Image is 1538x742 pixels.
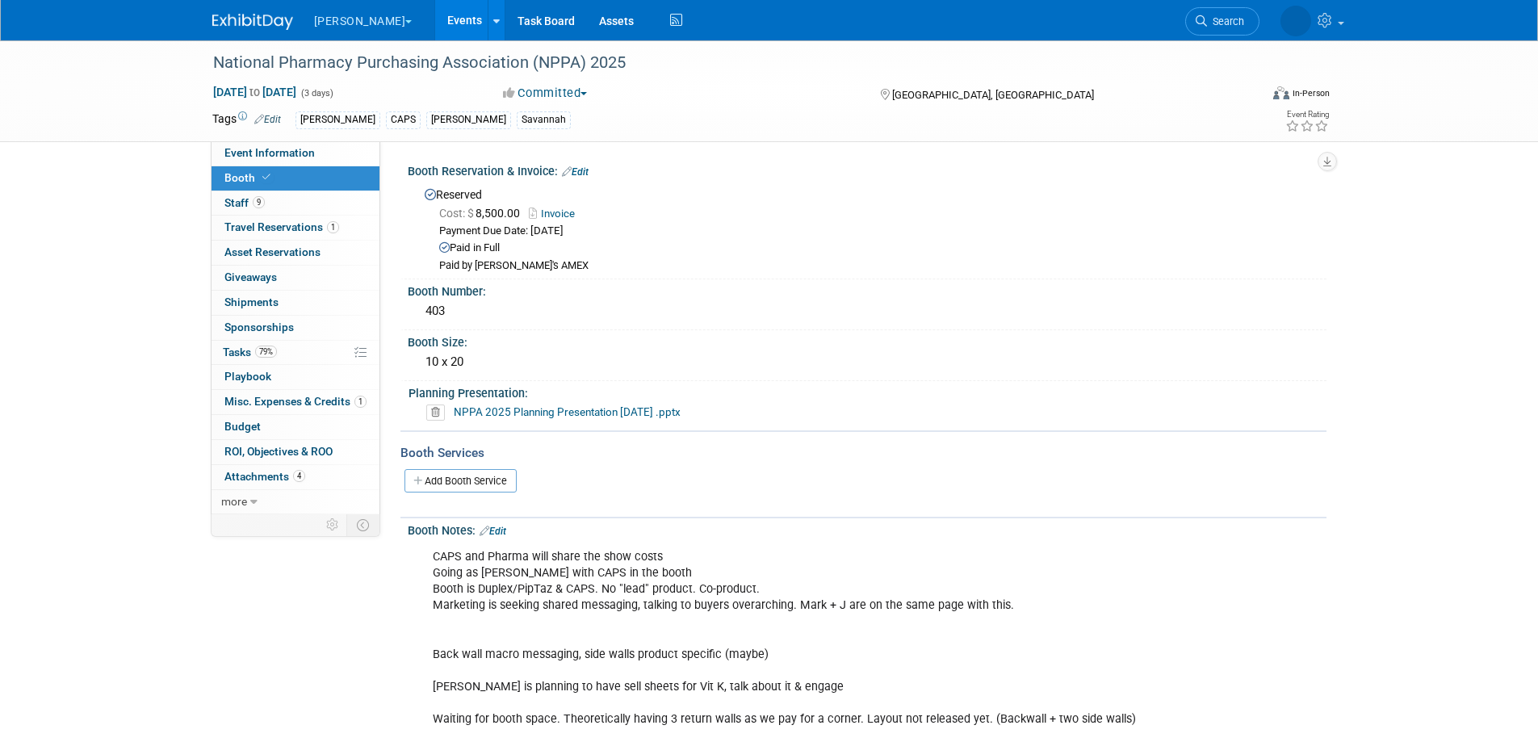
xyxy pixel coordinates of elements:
span: 8,500.00 [439,207,526,220]
a: Misc. Expenses & Credits1 [212,390,379,414]
div: Booth Services [400,444,1326,462]
a: Giveaways [212,266,379,290]
img: Dawn Brown [1280,6,1311,36]
div: Event Rating [1285,111,1329,119]
div: Savannah [517,111,571,128]
div: 10 x 20 [420,350,1314,375]
a: Edit [562,166,589,178]
span: 1 [327,221,339,233]
span: 4 [293,470,305,482]
span: to [247,86,262,99]
div: Paid in Full [439,241,1314,256]
span: Asset Reservations [224,245,321,258]
span: Search [1207,15,1244,27]
div: Paid by [PERSON_NAME]'s AMEX [439,259,1314,273]
div: CAPS [386,111,421,128]
a: Sponsorships [212,316,379,340]
a: Tasks79% [212,341,379,365]
span: Staff [224,196,265,209]
td: Tags [212,111,281,129]
span: 1 [354,396,367,408]
span: more [221,495,247,508]
span: Attachments [224,470,305,483]
img: ExhibitDay [212,14,293,30]
span: [GEOGRAPHIC_DATA], [GEOGRAPHIC_DATA] [892,89,1094,101]
span: 9 [253,196,265,208]
a: Edit [254,114,281,125]
a: Add Booth Service [404,469,517,493]
button: Committed [497,85,593,102]
div: Reserved [420,182,1314,274]
span: 79% [255,346,277,358]
div: Booth Notes: [408,518,1326,539]
a: Delete attachment? [426,407,451,418]
td: Toggle Event Tabs [346,514,379,535]
a: Booth [212,166,379,191]
img: Format-Inperson.png [1273,86,1289,99]
span: Booth [224,171,274,184]
a: Travel Reservations1 [212,216,379,240]
a: Playbook [212,365,379,389]
a: Budget [212,415,379,439]
span: Budget [224,420,261,433]
a: Search [1185,7,1259,36]
a: ROI, Objectives & ROO [212,440,379,464]
span: Playbook [224,370,271,383]
a: Edit [480,526,506,537]
td: Personalize Event Tab Strip [319,514,347,535]
span: Tasks [223,346,277,358]
div: Planning Presentation: [409,381,1319,401]
div: Event Format [1164,84,1331,108]
span: Giveaways [224,270,277,283]
span: [DATE] [DATE] [212,85,297,99]
div: Booth Size: [408,330,1326,350]
span: Misc. Expenses & Credits [224,395,367,408]
div: [PERSON_NAME] [295,111,380,128]
span: ROI, Objectives & ROO [224,445,333,458]
div: Booth Reservation & Invoice: [408,159,1326,180]
span: Travel Reservations [224,220,339,233]
div: 403 [420,299,1314,324]
span: Sponsorships [224,321,294,333]
a: Asset Reservations [212,241,379,265]
a: Shipments [212,291,379,315]
div: In-Person [1292,87,1330,99]
a: Attachments4 [212,465,379,489]
span: Event Information [224,146,315,159]
div: Payment Due Date: [DATE] [439,224,1314,239]
span: (3 days) [300,88,333,99]
a: Invoice [529,208,583,220]
span: Shipments [224,296,279,308]
div: Booth Number: [408,279,1326,300]
a: Staff9 [212,191,379,216]
a: Event Information [212,141,379,166]
span: Cost: $ [439,207,476,220]
div: [PERSON_NAME] [426,111,511,128]
a: more [212,490,379,514]
div: National Pharmacy Purchasing Association (NPPA) 2025 [207,48,1235,78]
i: Booth reservation complete [262,173,270,182]
a: NPPA 2025 Planning Presentation [DATE] .pptx [454,405,681,418]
